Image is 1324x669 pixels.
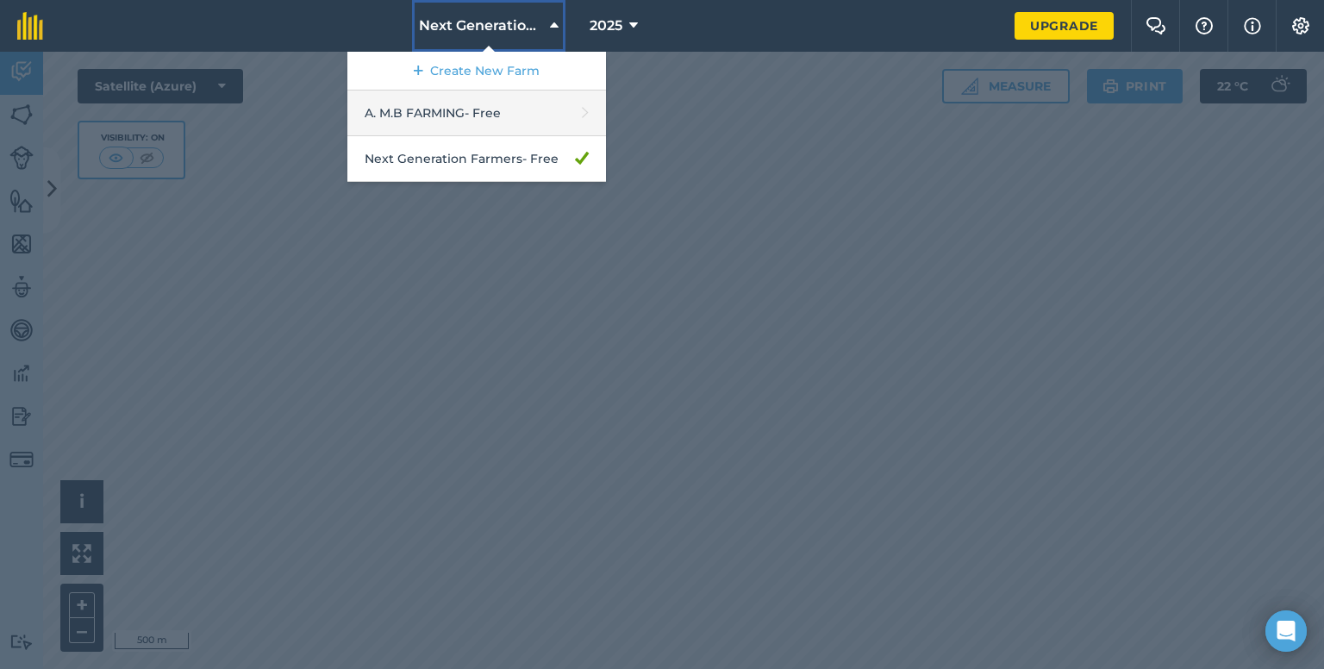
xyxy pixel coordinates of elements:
[1244,16,1261,36] img: svg+xml;base64,PHN2ZyB4bWxucz0iaHR0cDovL3d3dy53My5vcmcvMjAwMC9zdmciIHdpZHRoPSIxNyIgaGVpZ2h0PSIxNy...
[1194,17,1215,34] img: A question mark icon
[419,16,543,36] span: Next Generation Farmers
[1015,12,1114,40] a: Upgrade
[347,91,606,136] a: A. M.B FARMING- Free
[1290,17,1311,34] img: A cog icon
[347,52,606,91] a: Create New Farm
[347,136,606,182] a: Next Generation Farmers- Free
[17,12,43,40] img: fieldmargin Logo
[1146,17,1166,34] img: Two speech bubbles overlapping with the left bubble in the forefront
[590,16,622,36] span: 2025
[1265,610,1307,652] div: Open Intercom Messenger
